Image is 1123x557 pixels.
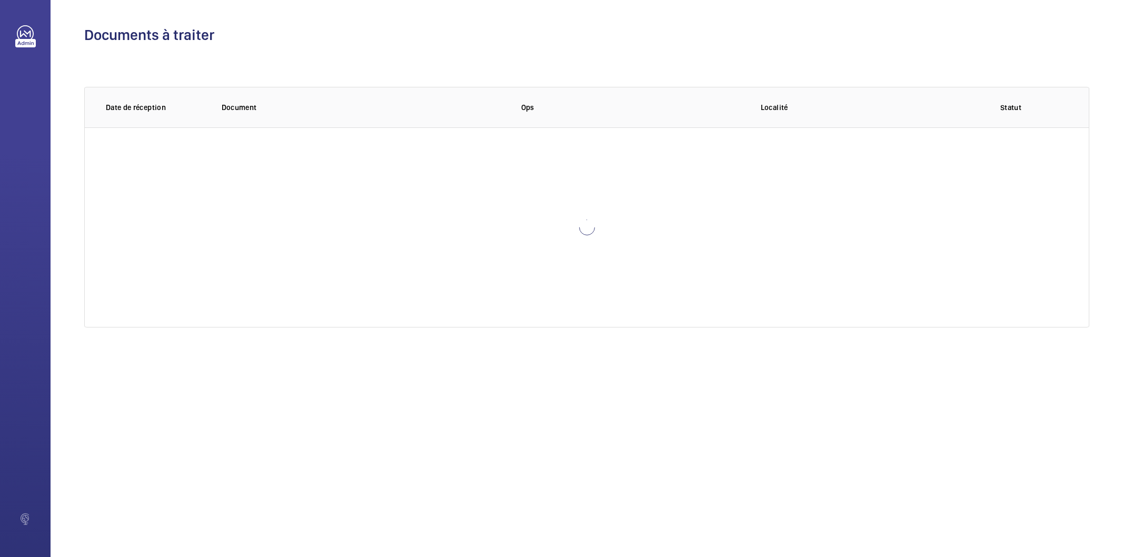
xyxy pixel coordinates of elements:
[1000,102,1068,113] p: Statut
[222,102,504,113] p: Document
[106,102,205,113] p: Date de réception
[84,25,1089,45] h1: Documents à traiter
[761,102,983,113] p: Localité
[521,102,744,113] p: Ops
